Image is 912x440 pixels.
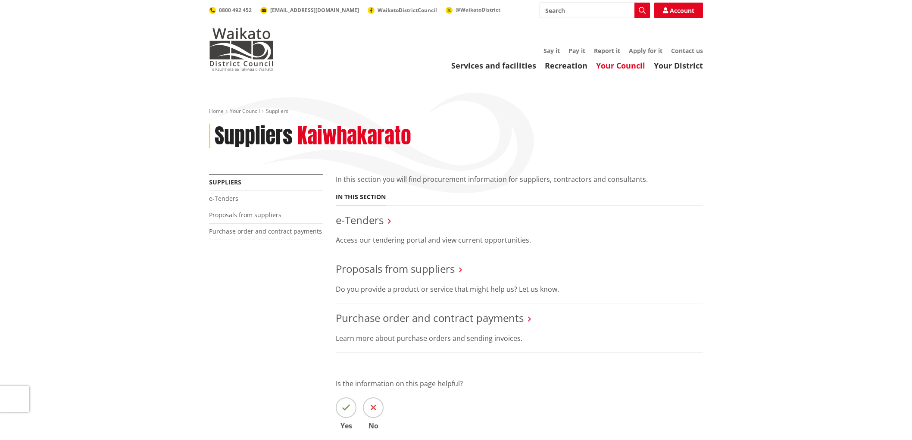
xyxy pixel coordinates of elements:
[568,47,585,55] a: Pay it
[209,28,274,71] img: Waikato District Council - Te Kaunihera aa Takiwaa o Waikato
[629,47,662,55] a: Apply for it
[209,178,241,186] a: Suppliers
[594,47,620,55] a: Report it
[209,6,252,14] a: 0800 492 452
[209,107,224,115] a: Home
[336,284,703,294] p: Do you provide a product or service that might help us? Let us know.
[336,235,703,245] p: Access our tendering portal and view current opportunities.
[451,60,536,71] a: Services and facilities
[456,6,500,13] span: @WaikatoDistrict
[336,422,356,429] span: Yes
[671,47,703,55] a: Contact us
[270,6,359,14] span: [EMAIL_ADDRESS][DOMAIN_NAME]
[545,60,587,71] a: Recreation
[219,6,252,14] span: 0800 492 452
[543,47,560,55] a: Say it
[596,60,645,71] a: Your Council
[266,107,288,115] span: Suppliers
[654,60,703,71] a: Your District
[446,6,500,13] a: @WaikatoDistrict
[336,193,386,201] h5: In this section
[540,3,650,18] input: Search input
[215,124,293,149] h1: Suppliers
[336,262,455,276] a: Proposals from suppliers
[230,107,260,115] a: Your Council
[209,194,238,203] a: e-Tenders
[336,174,703,184] p: In this section you will find procurement information for suppliers, contractors and consultants.
[654,3,703,18] a: Account
[209,211,281,219] a: Proposals from suppliers
[297,124,411,149] h2: Kaiwhakarato
[209,108,703,115] nav: breadcrumb
[260,6,359,14] a: [EMAIL_ADDRESS][DOMAIN_NAME]
[378,6,437,14] span: WaikatoDistrictCouncil
[336,213,384,227] a: e-Tenders
[363,422,384,429] span: No
[336,311,524,325] a: Purchase order and contract payments
[209,227,322,235] a: Purchase order and contract payments
[336,333,703,343] p: Learn more about purchase orders and sending invoices.
[368,6,437,14] a: WaikatoDistrictCouncil
[336,378,703,389] p: Is the information on this page helpful?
